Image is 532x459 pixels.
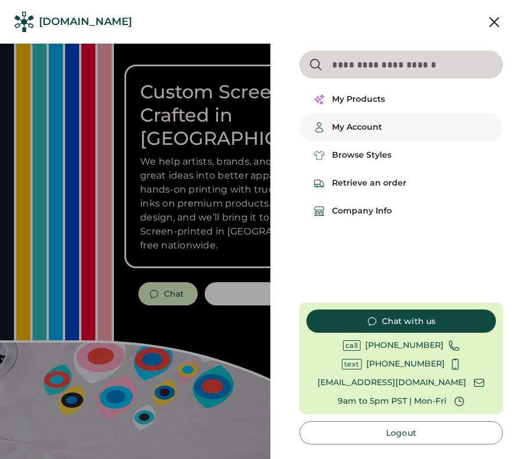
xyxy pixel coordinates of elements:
div: [EMAIL_ADDRESS][DOMAIN_NAME] [317,377,466,389]
div: [PHONE_NUMBER] [365,340,444,351]
div: [PHONE_NUMBER] [366,358,445,370]
button: Chat with us [306,309,496,333]
div: text [342,359,362,369]
img: Rendered Logo - Screens [14,12,34,32]
div: My Products [332,94,385,105]
div: Company Info [332,205,392,217]
div: Retrieve an order [332,177,406,189]
img: t-shirt-1-01.svg [313,150,325,161]
div: My Account [332,122,382,133]
div: 9am to 5pm PST | Mon-Fri [338,396,447,407]
div: Browse Styles [332,150,391,161]
button: Logout [299,421,503,444]
div: [DOMAIN_NAME] [39,15,132,29]
div: call [343,340,360,351]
